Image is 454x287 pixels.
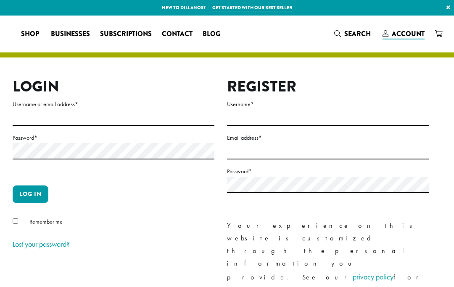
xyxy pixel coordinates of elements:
[29,218,63,225] span: Remember me
[13,99,214,110] label: Username or email address
[162,29,193,39] span: Contact
[344,29,371,39] span: Search
[13,185,48,203] button: Log in
[13,78,214,96] h2: Login
[227,166,429,177] label: Password
[392,29,425,39] span: Account
[16,27,46,41] a: Shop
[51,29,90,39] span: Businesses
[13,239,70,249] a: Lost your password?
[227,99,429,110] label: Username
[353,272,393,282] a: privacy policy
[100,29,152,39] span: Subscriptions
[212,4,292,11] a: Get started with our best seller
[227,78,429,96] h2: Register
[21,29,39,39] span: Shop
[329,27,377,41] a: Search
[203,29,220,39] span: Blog
[227,133,429,143] label: Email address
[13,133,214,143] label: Password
